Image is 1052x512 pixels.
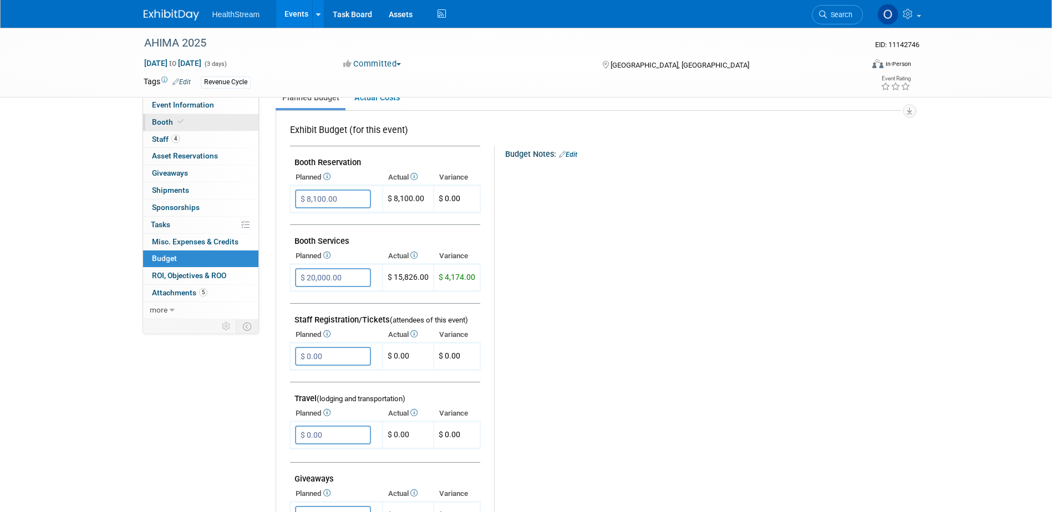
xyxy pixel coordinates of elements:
span: Event ID: 11142746 [875,40,919,49]
td: $ 15,826.00 [383,264,434,291]
span: $ 0.00 [439,430,460,439]
span: more [150,305,167,314]
span: (3 days) [204,60,227,68]
div: Event Rating [881,76,911,81]
th: Actual [383,486,434,501]
img: Olivia Christopher [877,4,898,25]
span: $ 0.00 [439,194,460,203]
td: Tags [144,76,191,89]
span: 5 [199,288,207,296]
td: Personalize Event Tab Strip [217,319,236,334]
div: Revenue Cycle [201,76,251,88]
th: Actual [383,170,434,185]
a: Search [812,5,863,24]
a: Booth [143,114,258,131]
a: Asset Reservations [143,148,258,165]
span: Shipments [152,186,189,194]
th: Variance [434,327,480,342]
td: Travel [290,382,480,406]
td: Giveaways [290,463,480,487]
span: [DATE] [DATE] [144,58,202,68]
span: HealthStream [212,10,260,19]
span: Booth [152,117,186,126]
a: Actual Costs [348,88,406,108]
td: Booth Services [290,225,480,249]
a: ROI, Objectives & ROO [143,268,258,284]
a: Planned Budget [276,88,345,108]
img: Format-Inperson.png [872,59,883,68]
a: Edit [559,151,577,158]
th: Planned [290,486,383,501]
div: Budget Notes: [505,146,899,160]
span: Giveaways [152,168,188,177]
span: Search [827,11,852,19]
span: (lodging and transportation) [317,395,405,403]
a: Event Information [143,97,258,114]
span: $ 0.00 [439,351,460,360]
th: Planned [290,406,383,421]
img: ExhibitDay [144,9,199,21]
span: Budget [152,254,177,263]
a: Edit [172,78,191,86]
button: Committed [339,58,405,70]
a: Shipments [143,182,258,199]
a: Attachments5 [143,285,258,301]
th: Variance [434,486,480,501]
a: more [143,302,258,319]
th: Actual [383,406,434,421]
th: Variance [434,406,480,421]
a: Misc. Expenses & Credits [143,234,258,250]
div: Exhibit Budget (for this event) [290,124,476,142]
span: [GEOGRAPHIC_DATA], [GEOGRAPHIC_DATA] [611,61,749,69]
th: Actual [383,248,434,264]
a: Giveaways [143,165,258,182]
span: Attachments [152,288,207,297]
i: Booth reservation complete [178,119,184,125]
span: Staff [152,135,180,144]
span: (attendees of this event) [390,316,468,324]
span: Misc. Expenses & Credits [152,237,238,246]
div: AHIMA 2025 [140,33,846,53]
td: Booth Reservation [290,146,480,170]
th: Variance [434,170,480,185]
td: $ 0.00 [383,422,434,449]
span: to [167,59,178,68]
td: $ 0.00 [383,343,434,370]
a: Sponsorships [143,199,258,216]
th: Variance [434,248,480,264]
th: Planned [290,170,383,185]
span: Event Information [152,100,214,109]
th: Actual [383,327,434,342]
span: Tasks [151,220,170,229]
a: Budget [143,250,258,267]
td: Toggle Event Tabs [236,319,258,334]
span: $ 8,100.00 [388,194,424,203]
span: 4 [171,135,180,143]
td: Staff Registration/Tickets [290,304,480,327]
th: Planned [290,327,383,342]
th: Planned [290,248,383,264]
span: $ 4,174.00 [439,273,475,281]
span: Asset Reservations [152,151,218,160]
a: Staff4 [143,131,258,148]
a: Tasks [143,217,258,233]
span: ROI, Objectives & ROO [152,271,226,280]
span: Sponsorships [152,203,200,212]
div: In-Person [885,60,911,68]
div: Event Format [797,58,912,74]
